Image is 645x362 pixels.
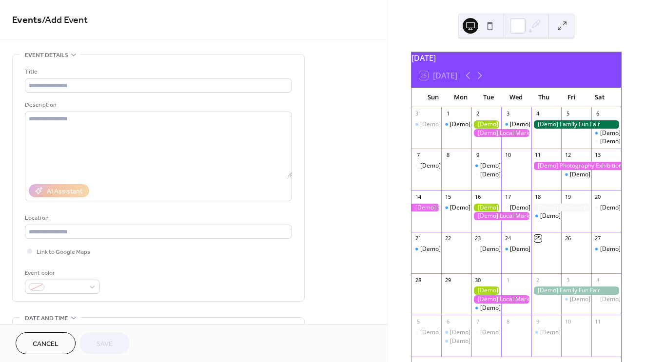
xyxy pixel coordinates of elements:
div: [Demo] Seniors' Social Tea [480,328,553,337]
div: Thu [530,88,558,107]
div: [Demo] Morning Yoga Bliss [570,171,644,179]
div: Mon [447,88,475,107]
div: [Demo] Morning Yoga Bliss [501,120,531,129]
div: 6 [444,318,451,325]
div: [Demo] Morning Yoga Bliss [540,328,614,337]
div: [Demo] Photography Exhibition [411,204,441,212]
div: [Demo] Gardening Workshop [471,286,501,295]
div: [Demo] Morning Yoga Bliss [411,120,441,129]
div: 8 [504,318,511,325]
div: [Demo] Fitness Bootcamp [441,120,471,129]
div: 1 [444,110,451,117]
div: [Demo] Open Mic Night [591,204,621,212]
div: 16 [474,193,482,200]
div: 28 [414,276,422,284]
div: 7 [474,318,482,325]
div: 1 [504,276,511,284]
div: 20 [594,193,602,200]
div: 31 [414,110,422,117]
div: [Demo] Open Mic Night [591,295,621,304]
span: Link to Google Maps [37,247,90,257]
div: 12 [564,152,571,159]
div: 6 [594,110,602,117]
div: [Demo] Morning Yoga Bliss [591,129,621,137]
div: [Demo] Morning Yoga Bliss [561,171,591,179]
div: 7 [414,152,422,159]
div: [Demo] Morning Yoga Bliss [561,295,591,304]
div: [Demo] Morning Yoga Bliss [471,304,501,312]
div: [Demo] Morning Yoga Bliss [591,245,621,253]
div: [Demo] Morning Yoga Bliss [441,337,471,345]
div: 19 [564,193,571,200]
div: [Demo] Book Club Gathering [411,162,441,170]
div: [Demo] Morning Yoga Bliss [510,120,584,129]
div: 4 [594,276,602,284]
span: Event details [25,50,68,60]
span: Cancel [33,339,59,349]
div: [Demo] Culinary Cooking Class [510,204,594,212]
div: 24 [504,235,511,242]
div: Sat [586,88,613,107]
div: [Demo] Seniors' Social Tea [471,245,501,253]
div: 26 [564,235,571,242]
div: [Demo] Morning Yoga Bliss [450,337,524,345]
div: 10 [564,318,571,325]
div: 10 [504,152,511,159]
div: 11 [594,318,602,325]
div: Description [25,100,290,110]
div: 21 [414,235,422,242]
div: [Demo] Morning Yoga Bliss [480,162,554,170]
div: 2 [474,110,482,117]
div: 13 [594,152,602,159]
div: [Demo] Fitness Bootcamp [450,328,520,337]
div: [Demo] Fitness Bootcamp [450,120,520,129]
div: [Demo] Morning Yoga Bliss [531,328,561,337]
div: [Demo] Local Market [471,295,531,304]
div: 23 [474,235,482,242]
div: [Demo] Morning Yoga Bliss [411,245,441,253]
div: [Demo] Morning Yoga Bliss [501,245,531,253]
div: 29 [444,276,451,284]
span: Date and time [25,313,68,324]
div: [Demo] Gardening Workshop [471,120,501,129]
div: 17 [504,193,511,200]
div: 3 [564,276,571,284]
div: [Demo] Seniors' Social Tea [480,171,553,179]
div: [Demo] Local Market [471,212,531,220]
div: [Demo] Seniors' Social Tea [480,245,553,253]
div: Event color [25,268,98,278]
div: [Demo] Family Fun Fair [531,120,621,129]
div: [Demo] Local Market [471,129,531,137]
div: 11 [534,152,542,159]
div: 8 [444,152,451,159]
div: Title [25,67,290,77]
a: Events [12,11,42,30]
div: 25 [534,235,542,242]
div: Location [25,213,290,223]
div: [Demo] Outdoor Adventure Day [531,204,591,212]
div: 5 [564,110,571,117]
div: [Demo] Culinary Cooking Class [501,204,531,212]
div: 27 [594,235,602,242]
div: [Demo] Family Fun Fair [531,286,621,295]
span: / Add Event [42,11,88,30]
div: 5 [414,318,422,325]
div: [Demo] Morning Yoga Bliss [420,120,494,129]
div: 18 [534,193,542,200]
div: 22 [444,235,451,242]
div: [Demo] Open Mic Night [591,137,621,146]
div: [Demo] Fitness Bootcamp [441,328,471,337]
div: Wed [502,88,530,107]
div: [Demo] Photography Exhibition [531,162,621,170]
div: [Demo] Morning Yoga Bliss [570,295,644,304]
div: [DATE] [411,52,621,64]
div: 3 [504,110,511,117]
div: 9 [534,318,542,325]
div: [Demo] Seniors' Social Tea [471,171,501,179]
div: [Demo] Morning Yoga Bliss [450,204,524,212]
div: [Demo] Book Club Gathering [411,328,441,337]
div: 30 [474,276,482,284]
div: [Demo] Book Club Gathering [420,162,498,170]
div: [Demo] Morning Yoga Bliss [420,245,494,253]
div: [Demo] Morning Yoga Bliss [471,162,501,170]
